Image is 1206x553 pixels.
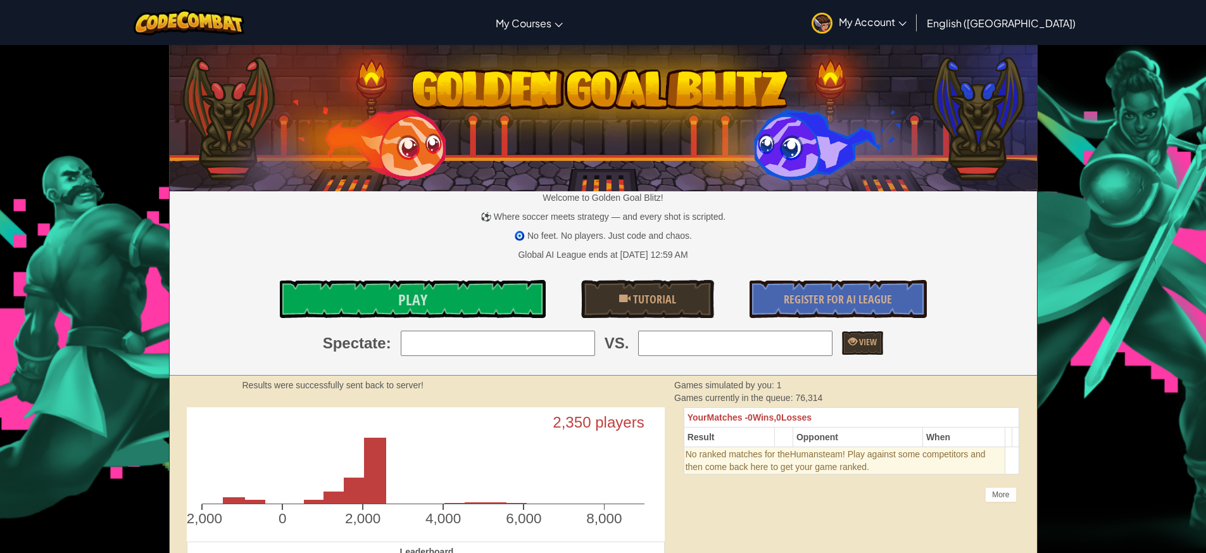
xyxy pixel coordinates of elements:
[496,16,551,30] span: My Courses
[684,408,1019,428] th: 0 0
[922,428,1005,447] th: When
[839,15,907,29] span: My Account
[985,487,1016,502] div: More
[674,393,795,403] span: Games currently in the queue:
[688,412,707,423] span: Your
[686,449,790,459] span: No ranked matches for the
[182,511,222,526] text: -2,000
[674,380,777,390] span: Games simulated by you:
[605,333,629,354] span: VS.
[323,333,386,354] span: Spectate
[784,291,892,307] span: Register for AI League
[920,6,1082,40] a: English ([GEOGRAPHIC_DATA])
[781,412,812,423] span: Losses
[386,333,391,354] span: :
[425,511,461,526] text: 4,000
[345,511,380,526] text: 2,000
[684,428,774,447] th: Result
[793,428,922,447] th: Opponent
[795,393,822,403] span: 76,314
[586,511,622,526] text: 8,000
[777,380,782,390] span: 1
[750,280,927,318] a: Register for AI League
[684,447,1005,474] td: Humans
[857,336,877,348] span: View
[489,6,569,40] a: My Courses
[278,511,286,526] text: 0
[707,412,748,423] span: Matches -
[631,291,676,307] span: Tutorial
[242,380,424,390] strong: Results were successfully sent back to server!
[753,412,776,423] span: Wins,
[170,210,1037,223] p: ⚽ Where soccer meets strategy — and every shot is scripted.
[805,3,913,42] a: My Account
[506,511,541,526] text: 6,000
[398,289,427,310] span: Play
[134,10,244,35] img: CodeCombat logo
[170,40,1037,191] img: Golden Goal
[518,248,688,261] div: Global AI League ends at [DATE] 12:59 AM
[927,16,1076,30] span: English ([GEOGRAPHIC_DATA])
[812,13,832,34] img: avatar
[686,449,986,472] span: team! Play against some competitors and then come back here to get your game ranked.
[553,414,644,431] text: 2,350 players
[170,191,1037,204] p: Welcome to Golden Goal Blitz!
[581,280,714,318] a: Tutorial
[170,229,1037,242] p: 🧿 No feet. No players. Just code and chaos.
